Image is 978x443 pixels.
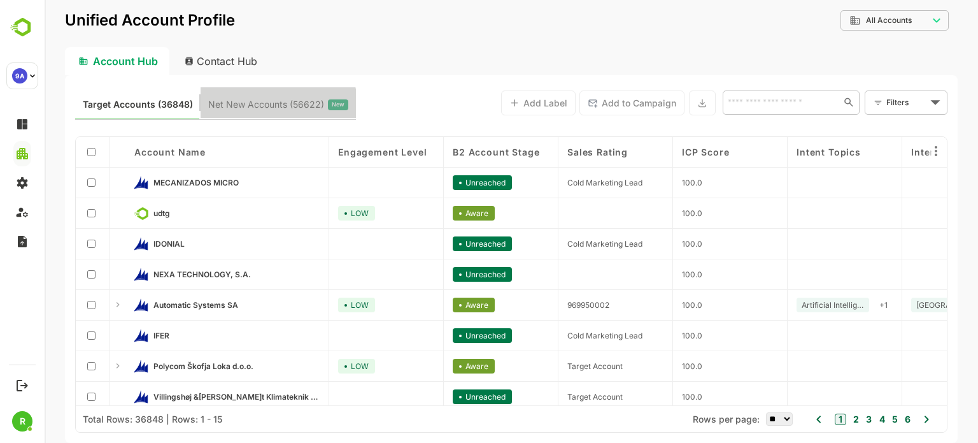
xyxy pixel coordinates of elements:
span: Cold Marketing Lead [523,331,598,340]
span: Net New Accounts ( 56622 ) [164,96,280,113]
span: Belgium [872,300,950,310]
span: Cold Marketing Lead [523,178,598,187]
p: Unified Account Profile [20,13,190,28]
img: BambooboxLogoMark.f1c84d78b4c51b1a7b5f700c9845e183.svg [6,15,39,40]
div: Unreached [408,267,467,282]
button: Export the selected data as CSV [644,91,671,115]
div: Filters [840,89,903,116]
span: Villingshøj & Messerschmidt Klimateknik ApS [109,392,275,402]
div: Total Rows: 36848 | Rows: 1 - 15 [38,414,178,425]
div: Unreached [408,328,467,343]
span: 100.0 [637,178,658,187]
div: 9A [12,68,27,84]
div: Aware [408,359,450,374]
span: 100.0 [637,300,658,310]
span: New [287,96,300,113]
span: ICP Score [637,147,685,157]
span: Artificial Intelligence [757,300,819,310]
div: Unreached [408,175,467,190]
button: 3 [818,412,827,426]
span: Cold Marketing Lead [523,239,598,249]
span: 100.0 [637,392,658,402]
button: Add to Campaign [535,91,640,115]
div: Contact Hub [130,47,224,75]
span: Intent Country [867,147,938,157]
button: 2 [805,412,814,426]
span: 100.0 [637,239,658,249]
button: 5 [844,412,853,426]
span: Rows per page: [648,414,715,425]
span: Intent Topics [752,147,816,157]
div: LOW [294,359,330,374]
div: + 1 [830,298,848,312]
div: Account Hub [20,47,125,75]
span: MECANIZADOS MICRO [109,178,194,187]
div: LOW [294,298,330,312]
div: Unreached [408,236,467,251]
span: 100.0 [637,361,658,371]
span: IFER [109,331,125,340]
div: Unreached [408,389,467,404]
span: udtg [109,208,125,218]
span: 969950002 [523,300,565,310]
span: Engagement Level [294,147,382,157]
span: Target Account [523,392,578,402]
span: Sales Rating [523,147,583,157]
span: Automatic Systems SA [109,300,194,310]
button: Add Label [457,91,531,115]
span: Target Account [523,361,578,371]
span: IDONIAL [109,239,140,249]
div: All Accounts [796,8,904,33]
button: Logout [13,377,31,394]
div: LOW [294,206,330,221]
div: Aware [408,206,450,221]
span: Polycom Škofja Loka d.o.o. [109,361,209,371]
button: 4 [832,412,840,426]
div: R [12,411,32,432]
span: Known accounts you’ve identified to target - imported from CRM, Offline upload, or promoted from ... [38,96,148,113]
span: NEXA TECHNOLOGY, S.A. [109,270,206,279]
span: 100.0 [637,331,658,340]
div: Filters [842,96,882,109]
button: 6 [857,412,866,426]
span: B2 Account Stage [408,147,495,157]
span: 100.0 [637,270,658,279]
span: All Accounts [821,16,867,25]
span: 100.0 [637,208,658,218]
button: 1 [790,414,802,425]
span: Account Name [90,147,161,157]
div: All Accounts [805,15,884,26]
div: Newly surfaced ICP-fit accounts from Intent, Website, LinkedIn, and other engagement signals. [164,96,304,113]
div: Aware [408,298,450,312]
